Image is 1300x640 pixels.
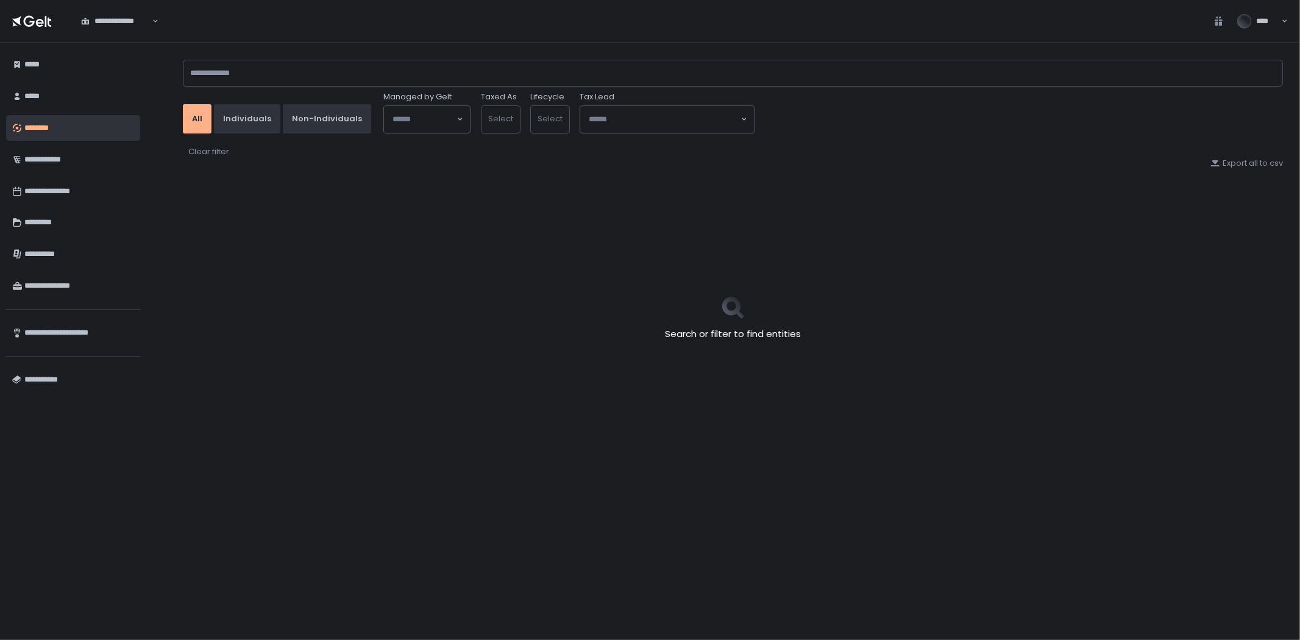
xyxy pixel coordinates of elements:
label: Taxed As [481,91,517,102]
span: Select [488,113,513,124]
input: Search for option [589,113,740,126]
button: Non-Individuals [283,104,371,133]
h2: Search or filter to find entities [665,327,801,341]
div: Search for option [384,106,471,133]
div: Individuals [223,113,271,124]
label: Lifecycle [530,91,564,102]
div: Clear filter [188,146,229,157]
button: Individuals [214,104,280,133]
div: All [192,113,202,124]
span: Managed by Gelt [383,91,452,102]
div: Search for option [73,8,158,34]
span: Select [538,113,563,124]
button: All [183,104,211,133]
span: Tax Lead [580,91,614,102]
div: Search for option [580,106,755,133]
input: Search for option [392,113,456,126]
div: Non-Individuals [292,113,362,124]
button: Export all to csv [1210,158,1283,169]
button: Clear filter [188,146,230,158]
